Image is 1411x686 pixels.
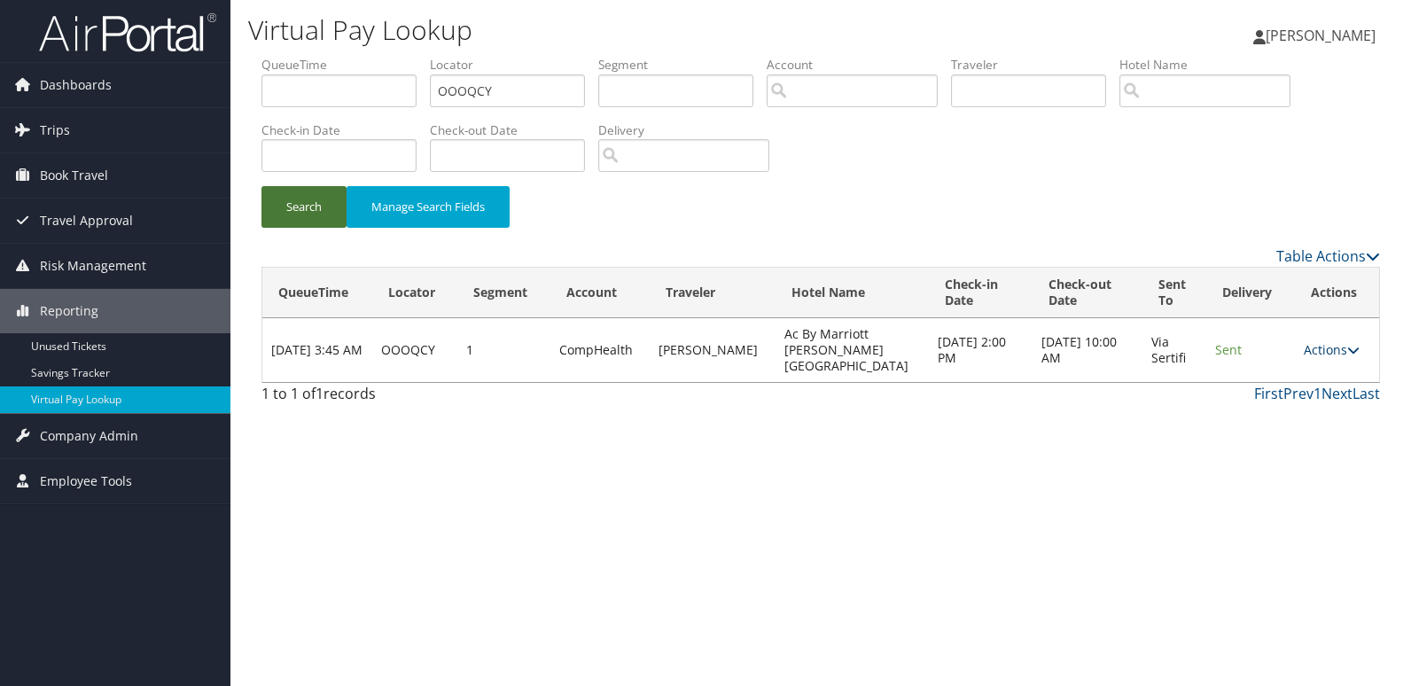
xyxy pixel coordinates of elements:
span: Book Travel [40,153,108,198]
th: Account: activate to sort column ascending [550,268,649,318]
td: [DATE] 2:00 PM [929,318,1033,382]
span: Company Admin [40,414,138,458]
th: Actions [1295,268,1379,318]
span: 1 [316,384,324,403]
td: [DATE] 10:00 AM [1033,318,1142,382]
th: Sent To: activate to sort column descending [1142,268,1206,318]
a: First [1254,384,1283,403]
button: Manage Search Fields [347,186,510,228]
div: 1 to 1 of records [261,383,521,413]
a: Last [1353,384,1380,403]
td: CompHealth [550,318,649,382]
th: Hotel Name: activate to sort column ascending [776,268,929,318]
td: OOOQCY [372,318,457,382]
label: Traveler [951,56,1119,74]
a: 1 [1314,384,1321,403]
th: Check-out Date: activate to sort column ascending [1033,268,1142,318]
span: Employee Tools [40,459,132,503]
td: Ac By Marriott [PERSON_NAME][GEOGRAPHIC_DATA] [776,318,929,382]
label: QueueTime [261,56,430,74]
span: Travel Approval [40,199,133,243]
th: Segment: activate to sort column ascending [457,268,550,318]
span: [PERSON_NAME] [1266,26,1376,45]
span: Trips [40,108,70,152]
label: Hotel Name [1119,56,1304,74]
th: Delivery: activate to sort column ascending [1206,268,1294,318]
th: Locator: activate to sort column ascending [372,268,457,318]
a: Table Actions [1276,246,1380,266]
label: Account [767,56,951,74]
span: Risk Management [40,244,146,288]
a: [PERSON_NAME] [1253,9,1393,62]
label: Check-in Date [261,121,430,139]
th: Check-in Date: activate to sort column ascending [929,268,1033,318]
label: Segment [598,56,767,74]
span: Sent [1215,341,1242,358]
td: [DATE] 3:45 AM [262,318,372,382]
button: Search [261,186,347,228]
a: Next [1321,384,1353,403]
img: airportal-logo.png [39,12,216,53]
label: Check-out Date [430,121,598,139]
td: [PERSON_NAME] [650,318,776,382]
th: Traveler: activate to sort column ascending [650,268,776,318]
a: Prev [1283,384,1314,403]
td: 1 [457,318,550,382]
label: Locator [430,56,598,74]
th: QueueTime: activate to sort column ascending [262,268,372,318]
label: Delivery [598,121,783,139]
td: Via Sertifi [1142,318,1206,382]
span: Reporting [40,289,98,333]
span: Dashboards [40,63,112,107]
h1: Virtual Pay Lookup [248,12,1011,49]
a: Actions [1304,341,1360,358]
